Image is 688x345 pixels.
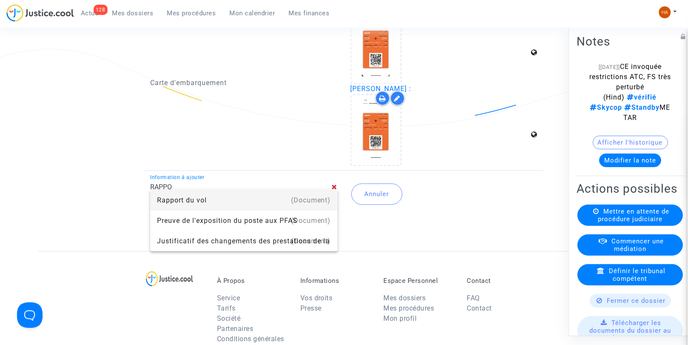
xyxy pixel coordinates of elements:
[625,93,657,101] span: vérifié
[351,184,403,205] button: Annuler
[217,335,284,343] a: Conditions générales
[217,325,254,333] a: Partenaires
[467,277,538,285] p: Contact
[591,103,623,111] span: Skycop
[6,4,74,22] img: jc-logo.svg
[659,6,671,18] img: ded1cc776adf1572996fd1eb160d6406
[17,302,43,328] iframe: Help Scout Beacon - Open
[384,305,434,313] a: Mes procédures
[300,305,322,313] a: Presse
[599,64,620,70] span: [[DATE]]
[150,78,338,88] p: Carte d'embarquement
[157,211,331,231] div: Preuve de l'exposition du poste aux PFAS
[230,9,275,17] span: Mon calendrier
[157,190,331,211] div: Rapport du vol
[300,277,371,285] p: Informations
[590,63,671,122] span: CE invoquée restrictions ATC, FS très perturbé (Hind) METAR
[577,181,684,196] h2: Actions possibles
[289,9,330,17] span: Mes finances
[600,154,662,167] button: Modifier la note
[112,9,154,17] span: Mes dossiers
[577,34,684,49] h2: Notes
[623,103,660,111] span: Standby
[384,277,454,285] p: Espace Personnel
[593,136,668,149] button: Afficher l'historique
[612,237,664,253] span: Commencer une médiation
[609,267,666,282] span: Définir le tribunal compétent
[300,294,333,302] a: Vos droits
[467,305,492,313] a: Contact
[590,319,671,342] span: Télécharger les documents du dossier au format PDF
[291,211,331,231] div: (Document)
[384,315,417,323] a: Mon profil
[467,294,480,302] a: FAQ
[291,190,331,211] div: (Document)
[217,315,241,323] a: Société
[157,231,331,251] div: Justificatif des changements des prestations de la salle de sport
[351,85,411,93] span: [PERSON_NAME] :
[217,277,288,285] p: À Propos
[598,208,670,223] span: Mettre en attente de procédure judiciaire
[217,305,236,313] a: Tarifs
[608,297,666,305] span: Fermer ce dossier
[217,294,240,302] a: Service
[94,5,108,15] div: 128
[384,294,426,302] a: Mes dossiers
[81,9,99,17] span: Actus
[146,271,193,287] img: logo-lg.svg
[167,9,216,17] span: Mes procédures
